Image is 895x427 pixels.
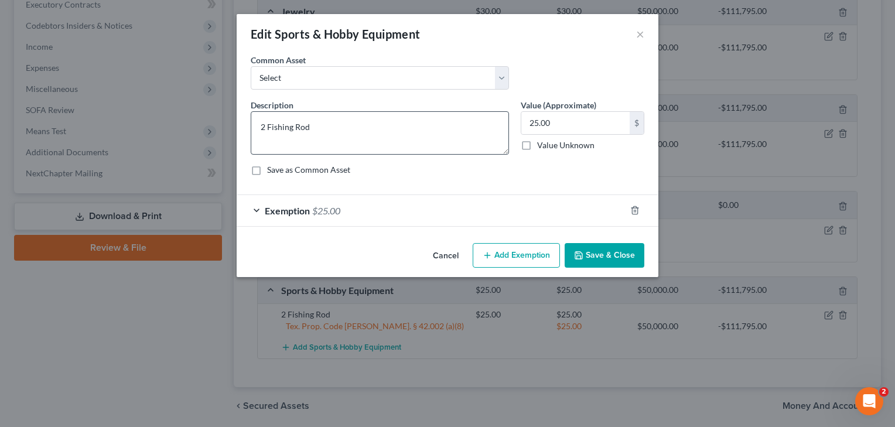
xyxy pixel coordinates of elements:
[636,27,644,41] button: ×
[423,244,468,268] button: Cancel
[251,26,421,42] div: Edit Sports & Hobby Equipment
[855,387,883,415] iframe: Intercom live chat
[473,243,560,268] button: Add Exemption
[630,112,644,134] div: $
[521,112,630,134] input: 0.00
[312,205,340,216] span: $25.00
[565,243,644,268] button: Save & Close
[267,164,350,176] label: Save as Common Asset
[251,100,293,110] span: Description
[265,205,310,216] span: Exemption
[537,139,595,151] label: Value Unknown
[251,54,306,66] label: Common Asset
[521,99,596,111] label: Value (Approximate)
[879,387,889,397] span: 2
